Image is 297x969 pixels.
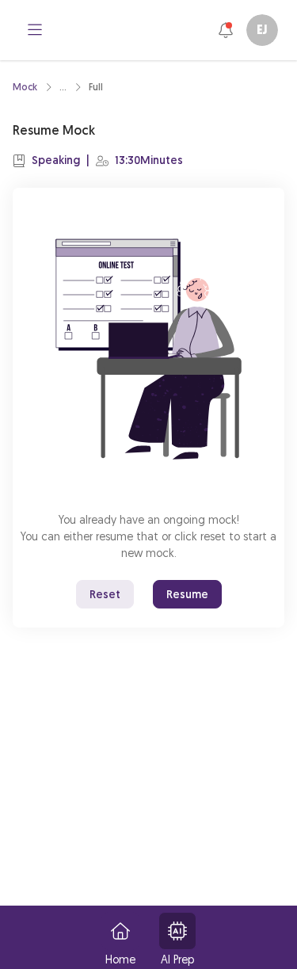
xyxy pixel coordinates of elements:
img: attend-mock [6,207,291,492]
p: Speaking [32,152,80,169]
div: ... [59,80,67,94]
div: Full [89,80,103,94]
button: Resume [153,580,222,608]
p: Resume Mock [13,120,284,139]
p: | [86,152,89,169]
nav: breadcrumb [13,80,103,94]
a: Mock [13,80,37,94]
button: Reset [76,580,134,608]
button: EJ [246,14,278,46]
p: You already have an ongoing mock! You can either resume that or click reset to start a new mock. [13,511,284,561]
button: bars [19,16,51,44]
p: 13:30 Minutes [115,152,183,169]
